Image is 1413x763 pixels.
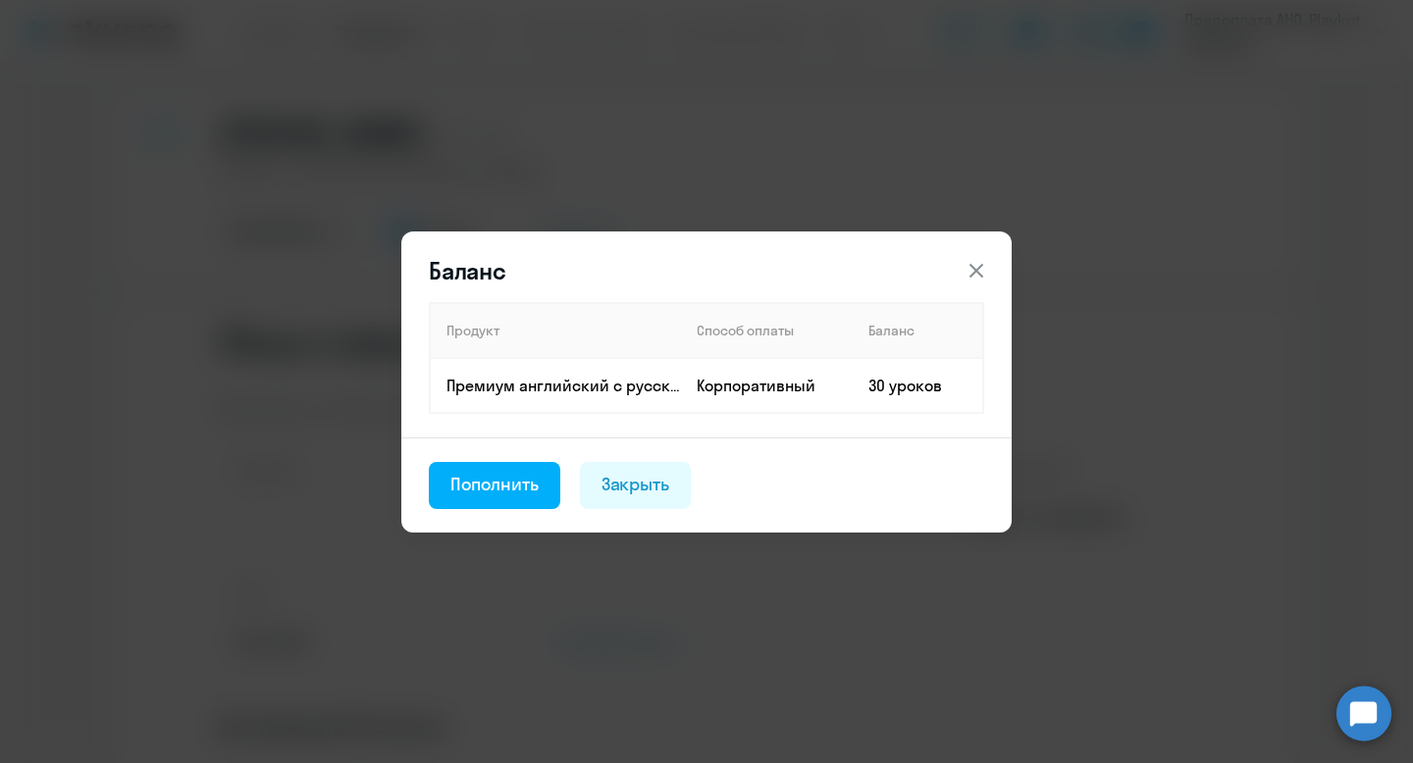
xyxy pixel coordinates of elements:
td: Корпоративный [681,358,853,413]
th: Баланс [853,303,983,358]
header: Баланс [401,255,1012,286]
button: Закрыть [580,462,692,509]
button: Пополнить [429,462,560,509]
div: Пополнить [450,472,539,497]
p: Премиум английский с русскоговорящим преподавателем [446,375,680,396]
th: Способ оплаты [681,303,853,358]
div: Закрыть [602,472,670,497]
td: 30 уроков [853,358,983,413]
th: Продукт [430,303,681,358]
